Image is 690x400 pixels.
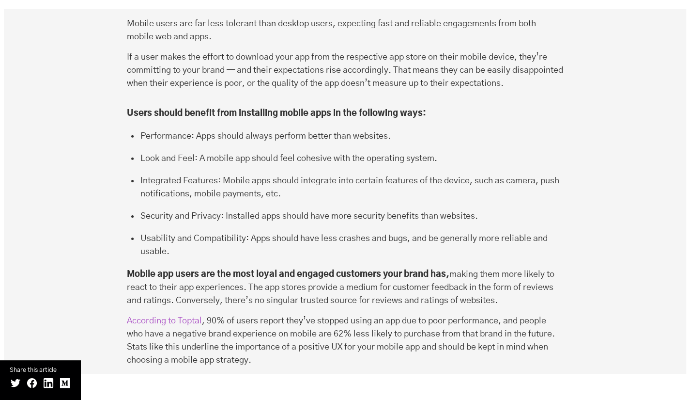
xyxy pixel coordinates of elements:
[139,152,564,168] li: Look and Feel: A mobile app should feel cohesive with the operating system.
[127,17,564,44] p: Mobile users are far less tolerant than desktop users, expecting fast and reliable engagements fr...
[139,175,564,203] li: Integrated Features: Mobile apps should integrate into certain features of the device, such as ca...
[127,51,564,90] p: If a user makes the effort to download your app from the respective app store on their mobile dev...
[127,317,202,325] a: According to Toptal
[139,232,564,258] li: Usability and Compatibility: Apps should have less crashes and bugs, and be generally more reliab...
[10,365,71,375] small: Share this article
[127,268,564,307] p: making them more likely to react to their app experiences. The app stores provide a medium for cu...
[139,210,564,225] li: Security and Privacy: Installed apps should have more security benefits than websites.
[139,130,564,145] li: Performance: Apps should always perform better than websites.
[127,315,564,367] p: , 90% of users report they’ve stopped using an app due to poor performance, and people who have a...
[127,109,426,118] strong: Users should benefit from installing mobile apps in the following ways:
[127,270,449,279] strong: Mobile app users are the most loyal and engaged customers your brand has,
